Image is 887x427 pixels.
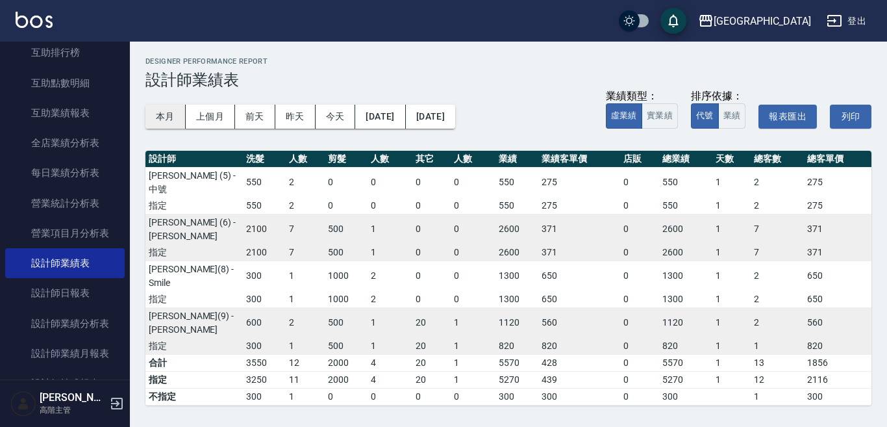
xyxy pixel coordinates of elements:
[712,198,751,214] td: 1
[659,354,712,371] td: 5570
[145,405,243,422] td: 指定比
[538,198,620,214] td: 275
[5,68,125,98] a: 互助點數明細
[145,71,871,89] h3: 設計師業績表
[751,261,804,291] td: 2
[412,307,451,338] td: 20
[5,339,125,369] a: 設計師業績月報表
[620,338,659,355] td: 0
[659,167,712,198] td: 550
[606,90,678,103] div: 業績類型：
[451,291,495,308] td: 0
[412,354,451,371] td: 20
[412,244,451,261] td: 0
[368,167,412,198] td: 0
[286,307,325,338] td: 2
[40,404,106,416] p: 高階主管
[538,244,620,261] td: 371
[145,354,243,371] td: 合計
[538,214,620,244] td: 371
[712,261,751,291] td: 1
[325,291,368,308] td: 1000
[659,388,712,405] td: 300
[243,338,286,355] td: 300
[659,198,712,214] td: 550
[804,198,871,214] td: 275
[712,354,751,371] td: 1
[286,244,325,261] td: 7
[538,338,620,355] td: 820
[751,388,804,405] td: 1
[275,105,316,129] button: 昨天
[538,167,620,198] td: 275
[286,198,325,214] td: 2
[243,214,286,244] td: 2100
[712,291,751,308] td: 1
[714,13,811,29] div: [GEOGRAPHIC_DATA]
[751,354,804,371] td: 13
[145,307,243,338] td: [PERSON_NAME](9) - [PERSON_NAME]
[712,151,751,168] th: 天數
[412,198,451,214] td: 0
[451,371,495,388] td: 1
[325,371,368,388] td: 2000
[286,338,325,355] td: 1
[804,307,871,338] td: 560
[538,261,620,291] td: 650
[691,103,719,129] button: 代號
[368,261,412,291] td: 2
[286,214,325,244] td: 7
[145,105,186,129] button: 本月
[751,244,804,261] td: 7
[368,388,412,405] td: 0
[659,214,712,244] td: 2600
[451,198,495,214] td: 0
[325,167,368,198] td: 0
[243,291,286,308] td: 300
[286,167,325,198] td: 2
[406,105,455,129] button: [DATE]
[821,9,871,33] button: 登出
[5,38,125,68] a: 互助排行榜
[243,244,286,261] td: 2100
[451,354,495,371] td: 1
[286,388,325,405] td: 1
[538,371,620,388] td: 439
[368,405,412,422] td: 100%
[5,309,125,339] a: 設計師業績分析表
[243,261,286,291] td: 300
[5,188,125,218] a: 營業統計分析表
[368,354,412,371] td: 4
[712,307,751,338] td: 1
[691,90,746,103] div: 排序依據：
[40,391,106,404] h5: [PERSON_NAME]
[355,105,405,129] button: [DATE]
[804,167,871,198] td: 275
[145,371,243,388] td: 指定
[660,8,686,34] button: save
[751,405,804,422] td: 92%
[659,307,712,338] td: 1120
[620,214,659,244] td: 0
[10,391,36,417] img: Person
[325,354,368,371] td: 2000
[368,214,412,244] td: 1
[5,98,125,128] a: 互助業績報表
[712,244,751,261] td: 1
[412,388,451,405] td: 0
[368,371,412,388] td: 4
[620,307,659,338] td: 0
[145,388,243,405] td: 不指定
[325,214,368,244] td: 500
[286,261,325,291] td: 1
[243,307,286,338] td: 600
[316,105,356,129] button: 今天
[642,103,678,129] button: 實業績
[804,214,871,244] td: 371
[325,244,368,261] td: 500
[804,371,871,388] td: 2116
[5,278,125,308] a: 設計師日報表
[620,291,659,308] td: 0
[659,244,712,261] td: 2600
[495,388,538,405] td: 300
